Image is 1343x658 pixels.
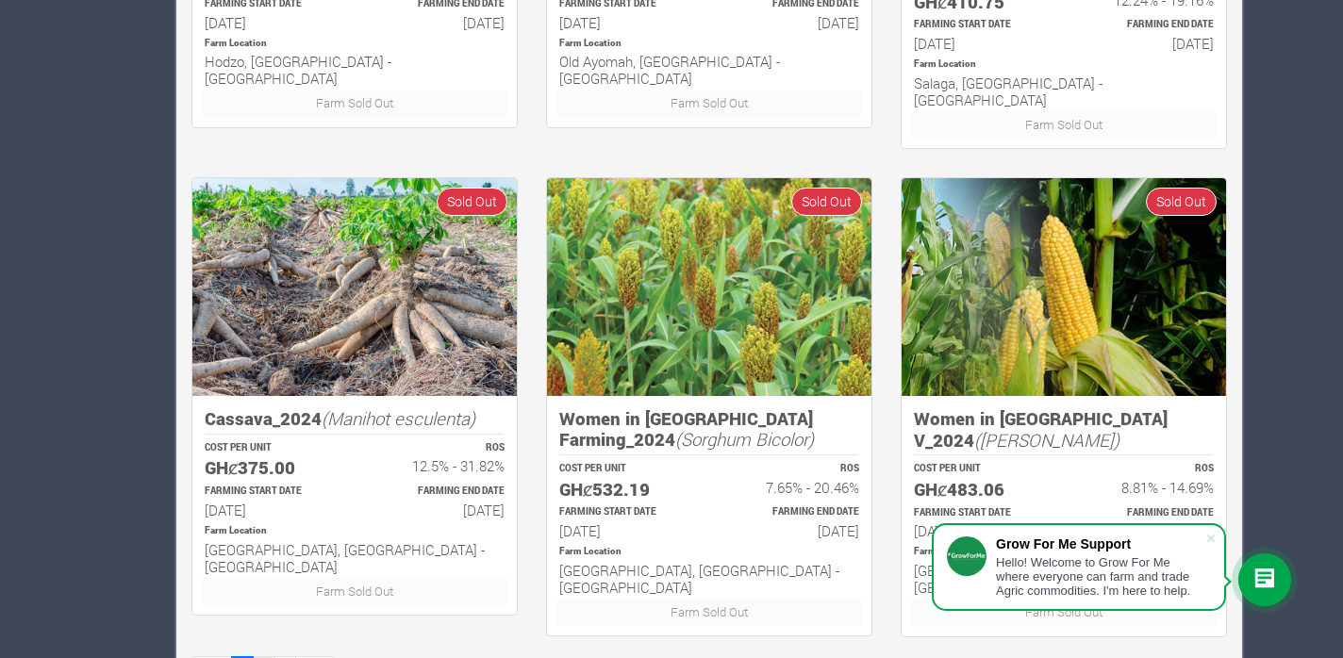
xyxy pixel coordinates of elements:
[205,457,338,479] h5: GHȼ375.00
[1081,18,1214,32] p: Estimated Farming End Date
[205,441,338,455] p: COST PER UNIT
[322,406,475,430] i: (Manihot esculenta)
[726,14,859,31] h6: [DATE]
[914,408,1214,451] h5: Women in [GEOGRAPHIC_DATA] V_2024
[372,14,505,31] h6: [DATE]
[559,505,692,519] p: Estimated Farming Start Date
[547,178,871,395] img: growforme image
[914,562,1214,596] h6: [GEOGRAPHIC_DATA], [GEOGRAPHIC_DATA] - [GEOGRAPHIC_DATA]
[726,479,859,496] h6: 7.65% - 20.46%
[205,502,338,518] h6: [DATE]
[902,178,1226,396] img: growforme image
[914,462,1047,476] p: COST PER UNIT
[726,522,859,539] h6: [DATE]
[205,541,505,575] h6: [GEOGRAPHIC_DATA], [GEOGRAPHIC_DATA] - [GEOGRAPHIC_DATA]
[205,53,505,87] h6: Hodzo, [GEOGRAPHIC_DATA] - [GEOGRAPHIC_DATA]
[205,14,338,31] h6: [DATE]
[996,555,1205,598] div: Hello! Welcome to Grow For Me where everyone can farm and trade Agric commodities. I'm here to help.
[372,502,505,518] h6: [DATE]
[1146,188,1217,215] span: Sold Out
[914,522,1047,539] h6: [DATE]
[559,562,859,596] h6: [GEOGRAPHIC_DATA], [GEOGRAPHIC_DATA] - [GEOGRAPHIC_DATA]
[205,485,338,499] p: Estimated Farming Start Date
[914,18,1047,32] p: Estimated Farming Start Date
[675,427,814,451] i: (Sorghum Bicolor)
[914,545,1214,559] p: Location of Farm
[559,37,859,51] p: Location of Farm
[914,58,1214,72] p: Location of Farm
[559,522,692,539] h6: [DATE]
[559,14,692,31] h6: [DATE]
[372,485,505,499] p: Estimated Farming End Date
[559,479,692,501] h5: GHȼ532.19
[726,505,859,519] p: Estimated Farming End Date
[205,524,505,538] p: Location of Farm
[192,178,517,396] img: growforme image
[205,408,505,430] h5: Cassava_2024
[1081,506,1214,520] p: Estimated Farming End Date
[914,35,1047,52] h6: [DATE]
[559,462,692,476] p: COST PER UNIT
[914,479,1047,501] h5: GHȼ483.06
[914,74,1214,108] h6: Salaga, [GEOGRAPHIC_DATA] - [GEOGRAPHIC_DATA]
[996,536,1205,551] div: Grow For Me Support
[791,188,862,215] span: Sold Out
[559,545,859,559] p: Location of Farm
[205,37,505,51] p: Location of Farm
[1081,462,1214,476] p: ROS
[559,53,859,87] h6: Old Ayomah, [GEOGRAPHIC_DATA] - [GEOGRAPHIC_DATA]
[974,428,1119,452] i: ([PERSON_NAME])
[372,441,505,455] p: ROS
[726,462,859,476] p: ROS
[372,457,505,474] h6: 12.5% - 31.82%
[437,188,507,215] span: Sold Out
[1081,479,1214,496] h6: 8.81% - 14.69%
[914,506,1047,520] p: Estimated Farming Start Date
[1081,35,1214,52] h6: [DATE]
[559,408,859,451] h5: Women in [GEOGRAPHIC_DATA] Farming_2024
